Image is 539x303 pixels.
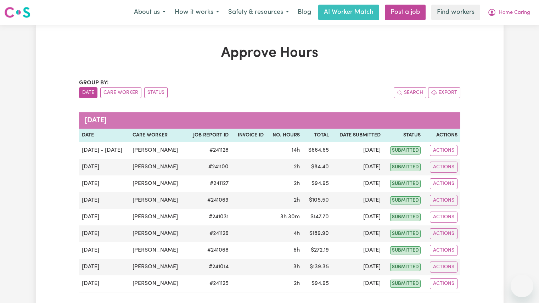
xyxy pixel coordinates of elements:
td: $ 139.35 [303,259,332,275]
button: sort invoices by paid status [144,87,168,98]
td: $ 94.95 [303,175,332,192]
button: sort invoices by care worker [100,87,141,98]
button: Actions [430,245,457,256]
a: Find workers [431,5,480,20]
td: [DATE] [79,175,130,192]
a: Post a job [385,5,426,20]
button: Actions [430,262,457,273]
span: 2 hours [294,197,300,203]
td: $ 105.50 [303,192,332,209]
td: $ 94.95 [303,275,332,292]
span: submitted [390,163,421,171]
caption: [DATE] [79,112,460,129]
th: Date [79,129,130,142]
td: [DATE] [79,275,130,292]
td: [DATE] [79,209,130,225]
td: [DATE] - [DATE] [79,142,130,159]
span: submitted [390,263,421,271]
span: submitted [390,180,421,188]
td: [DATE] [332,175,383,192]
td: [DATE] [79,259,130,275]
span: Group by: [79,80,109,86]
button: sort invoices by date [79,87,97,98]
span: 3 hours [293,264,300,270]
span: submitted [390,246,421,254]
span: 2 hours [294,164,300,170]
td: [PERSON_NAME] [130,225,186,242]
td: # 241069 [186,192,231,209]
th: Status [383,129,423,142]
td: [DATE] [79,225,130,242]
span: 6 hours [293,247,300,253]
td: [DATE] [332,209,383,225]
button: Actions [430,278,457,289]
a: Blog [293,5,315,20]
th: Total [303,129,332,142]
button: Actions [430,145,457,156]
img: Careseekers logo [4,6,30,19]
td: [DATE] [332,225,383,242]
td: [DATE] [332,142,383,159]
td: $ 272.19 [303,242,332,259]
th: Job Report ID [186,129,231,142]
th: Actions [423,129,460,142]
th: Invoice ID [231,129,266,142]
td: [PERSON_NAME] [130,209,186,225]
button: Actions [430,195,457,206]
td: [DATE] [332,192,383,209]
td: [PERSON_NAME] [130,242,186,259]
td: [DATE] [332,259,383,275]
td: # 241014 [186,259,231,275]
td: $ 147.70 [303,209,332,225]
button: Actions [430,162,457,173]
td: [DATE] [332,159,383,175]
h1: Approve Hours [79,45,460,62]
td: [PERSON_NAME] [130,275,186,292]
span: submitted [390,196,421,204]
a: Careseekers logo [4,4,30,21]
span: 4 hours [293,231,300,236]
td: # 241125 [186,275,231,292]
td: [PERSON_NAME] [130,175,186,192]
td: # 241100 [186,159,231,175]
td: [DATE] [79,192,130,209]
button: Safety & resources [224,5,293,20]
td: [DATE] [79,242,130,259]
td: [PERSON_NAME] [130,259,186,275]
td: [PERSON_NAME] [130,192,186,209]
span: submitted [390,146,421,155]
td: # 241031 [186,209,231,225]
td: [PERSON_NAME] [130,159,186,175]
span: submitted [390,230,421,238]
td: # 241127 [186,175,231,192]
button: About us [129,5,170,20]
span: Home Caring [499,9,530,17]
td: # 241126 [186,225,231,242]
iframe: Button to launch messaging window [511,275,533,297]
td: $ 84.40 [303,159,332,175]
button: My Account [483,5,535,20]
span: 2 hours [294,181,300,186]
td: # 241128 [186,142,231,159]
span: submitted [390,280,421,288]
a: AI Worker Match [318,5,379,20]
th: Date Submitted [332,129,383,142]
td: # 241068 [186,242,231,259]
button: Export [428,87,460,98]
button: Search [394,87,426,98]
span: submitted [390,213,421,221]
td: [PERSON_NAME] [130,142,186,159]
th: Care worker [130,129,186,142]
span: 14 hours [292,147,300,153]
td: [DATE] [332,242,383,259]
th: No. Hours [266,129,303,142]
td: [DATE] [79,159,130,175]
td: [DATE] [332,275,383,292]
span: 3 hours 30 minutes [280,214,300,220]
span: 2 hours [294,281,300,286]
button: Actions [430,228,457,239]
td: $ 189.90 [303,225,332,242]
button: How it works [170,5,224,20]
button: Actions [430,178,457,189]
button: Actions [430,212,457,223]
